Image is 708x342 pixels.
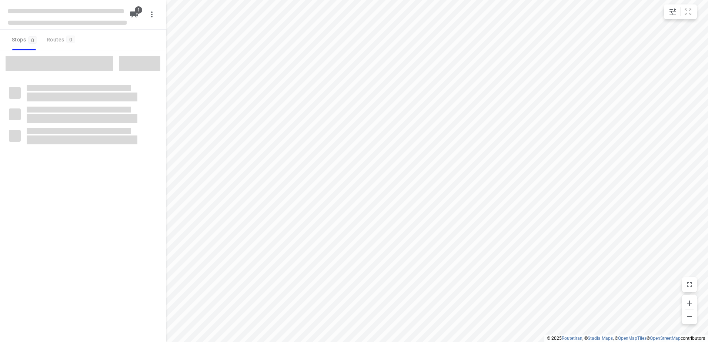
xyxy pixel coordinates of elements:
[664,4,697,19] div: small contained button group
[665,4,680,19] button: Map settings
[650,336,681,341] a: OpenStreetMap
[618,336,647,341] a: OpenMapTiles
[562,336,582,341] a: Routetitan
[547,336,705,341] li: © 2025 , © , © © contributors
[588,336,613,341] a: Stadia Maps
